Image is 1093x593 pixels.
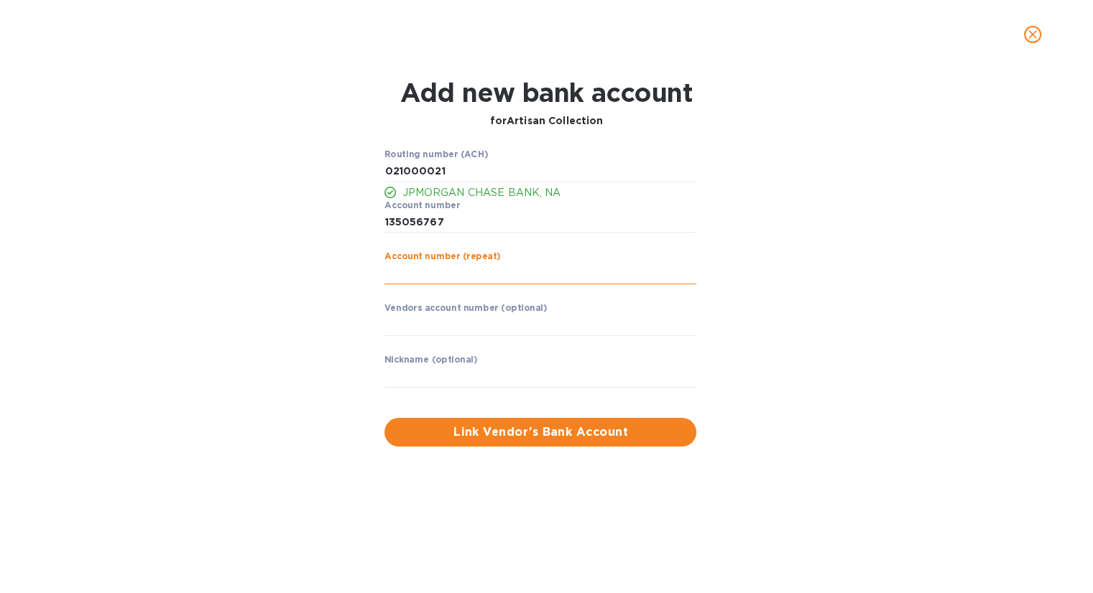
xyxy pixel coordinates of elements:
[400,78,693,108] h1: Add new bank account
[396,424,685,441] span: Link Vendor’s Bank Account
[402,185,696,200] p: JPMORGAN CHASE BANK, NA
[490,115,604,126] b: for Artisan Collection
[384,418,696,447] button: Link Vendor’s Bank Account
[384,150,488,159] label: Routing number (ACH)
[1015,17,1050,52] button: close
[384,304,547,313] label: Vendors account number (optional)
[384,356,478,365] label: Nickname (optional)
[384,201,460,210] label: Account number
[384,253,501,261] label: Account number (repeat)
